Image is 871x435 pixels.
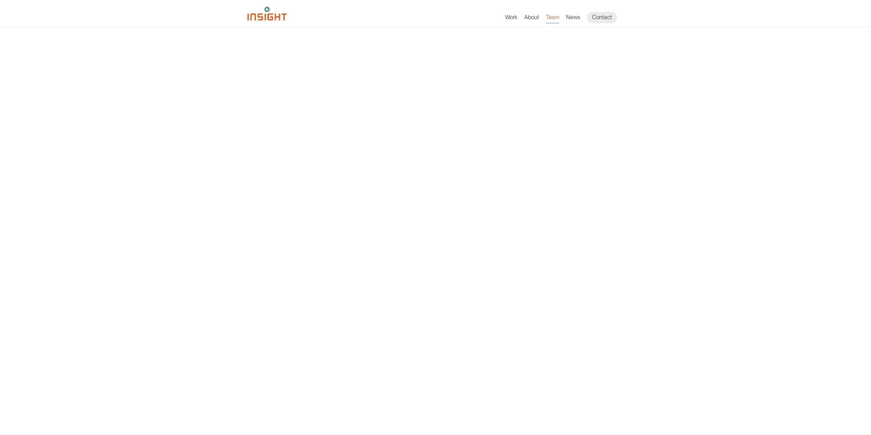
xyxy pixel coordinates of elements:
img: Insight Marketing Design [247,7,287,21]
a: Contact [587,12,617,23]
a: Team [546,14,559,23]
nav: primary navigation menu [505,12,624,23]
a: News [566,14,580,23]
a: About [524,14,539,23]
a: Work [505,14,517,23]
